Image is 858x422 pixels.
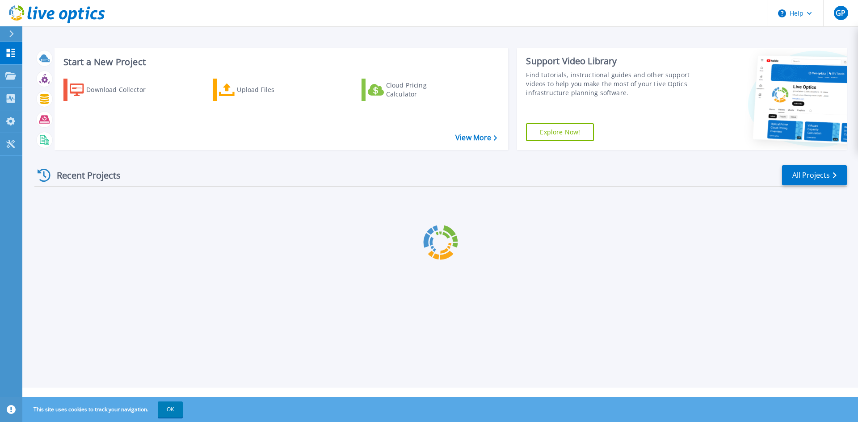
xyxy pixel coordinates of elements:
[386,81,458,99] div: Cloud Pricing Calculator
[836,9,845,17] span: GP
[455,134,497,142] a: View More
[362,79,461,101] a: Cloud Pricing Calculator
[526,71,694,97] div: Find tutorials, instructional guides and other support videos to help you make the most of your L...
[526,123,594,141] a: Explore Now!
[25,401,183,418] span: This site uses cookies to track your navigation.
[782,165,847,185] a: All Projects
[63,57,497,67] h3: Start a New Project
[213,79,312,101] a: Upload Files
[158,401,183,418] button: OK
[526,55,694,67] div: Support Video Library
[63,79,163,101] a: Download Collector
[86,81,158,99] div: Download Collector
[237,81,308,99] div: Upload Files
[34,164,133,186] div: Recent Projects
